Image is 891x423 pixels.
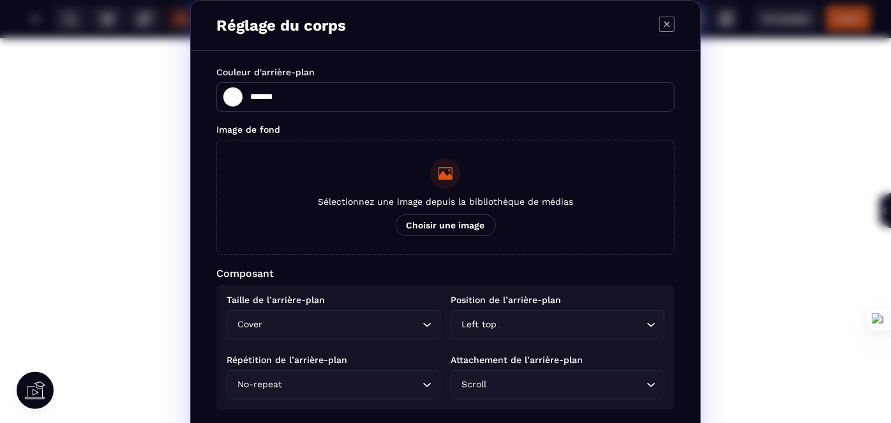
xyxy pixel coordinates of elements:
[396,214,496,236] span: Choisir une image
[227,310,440,339] div: Search for option
[266,318,419,332] input: Search for option
[451,310,664,339] div: Search for option
[235,378,285,392] span: No-repeat
[235,318,266,332] span: Cover
[278,113,641,138] text: Vous êtes stressé.e à en perdre le sommeil ?
[459,378,490,392] span: Scroll
[216,124,675,135] p: Image de fond
[451,355,664,365] p: Attachement de l’arrière-plan
[227,355,440,365] p: Répétition de l’arrière-plan
[285,378,419,392] input: Search for option
[216,67,675,77] p: Couleur d'arrière-plan
[227,370,440,399] div: Search for option
[318,197,573,207] span: Sélectionnez une image depuis la bibliothèque de médias
[216,17,346,34] p: Réglage du corps
[451,370,664,399] div: Search for option
[500,318,643,332] input: Search for option
[216,267,675,279] p: Composant
[361,48,558,85] img: Logo YakaOser
[216,140,675,255] button: Sélectionnez une image depuis la bibliothèque de médiasChoisir une image
[459,318,500,332] span: Left top
[227,295,440,305] p: Taille de l’arrière-plan
[490,378,643,392] input: Search for option
[451,295,664,305] p: Position de l’arrière-plan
